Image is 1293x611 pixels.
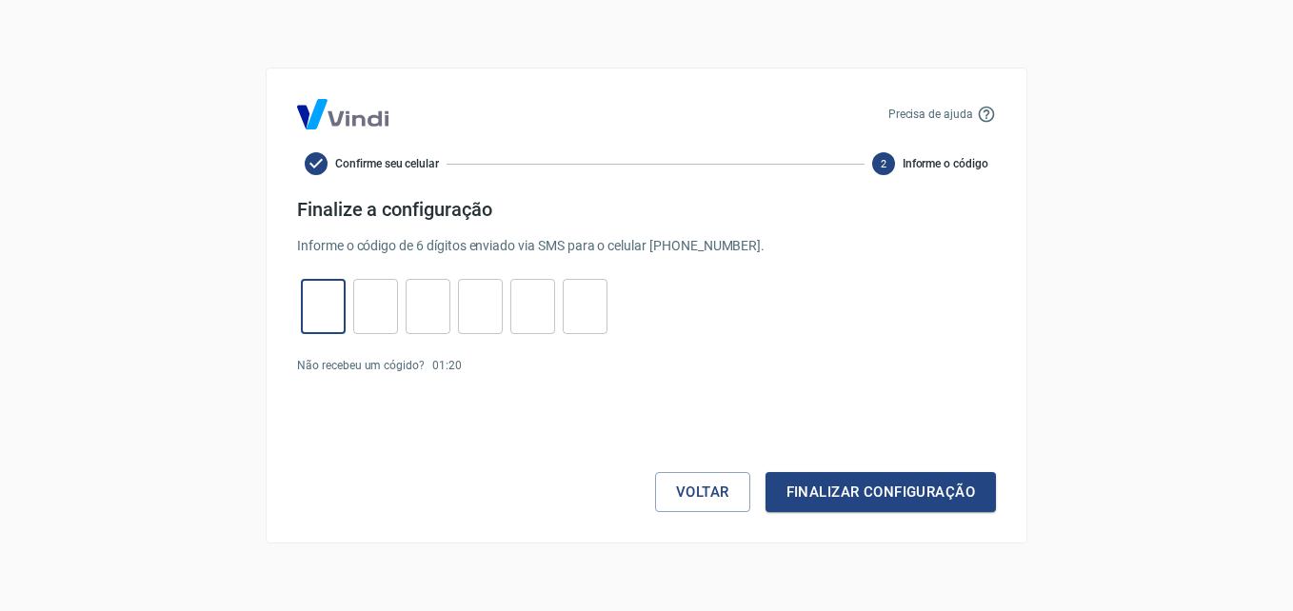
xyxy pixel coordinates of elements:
p: Precisa de ajuda [888,106,973,123]
img: Logo Vind [297,99,388,129]
p: Não recebeu um cógido? [297,357,425,374]
button: Finalizar configuração [766,472,996,512]
h4: Finalize a configuração [297,198,996,221]
p: Informe o código de 6 dígitos enviado via SMS para o celular [PHONE_NUMBER] . [297,236,996,256]
button: Voltar [655,472,750,512]
span: Informe o código [903,155,988,172]
span: Confirme seu celular [335,155,439,172]
text: 2 [881,158,886,170]
p: 01 : 20 [432,357,462,374]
